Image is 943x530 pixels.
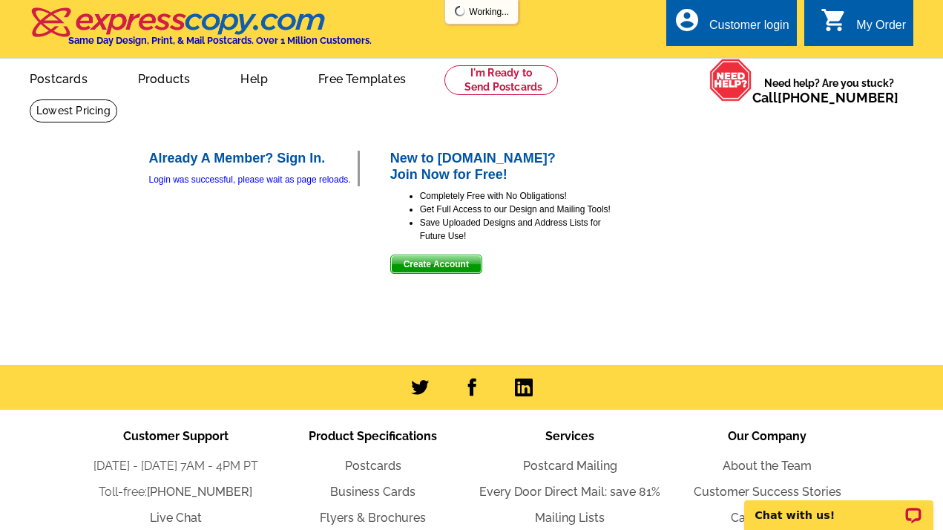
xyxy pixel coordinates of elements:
div: Login was successful, please wait as page reloads. [149,173,358,186]
a: Postcard Mailing [523,459,617,473]
img: loading... [454,5,466,17]
span: Create Account [391,255,482,273]
i: account_circle [674,7,700,33]
a: Case Studies [731,511,804,525]
a: Free Templates [295,60,430,95]
img: help [709,59,752,101]
a: Flyers & Brochures [320,511,426,525]
li: [DATE] - [DATE] 7AM - 4PM PT [77,457,275,475]
span: Customer Support [123,429,229,443]
a: Mailing Lists [535,511,605,525]
a: [PHONE_NUMBER] [147,485,252,499]
h2: New to [DOMAIN_NAME]? Join Now for Free! [390,151,613,183]
a: Same Day Design, Print, & Mail Postcards. Over 1 Million Customers. [30,18,372,46]
h2: Already A Member? Sign In. [149,151,358,167]
iframe: LiveChat chat widget [735,483,943,530]
span: Call [752,90,898,105]
span: Our Company [728,429,806,443]
a: Business Cards [330,485,415,499]
button: Create Account [390,255,482,274]
a: Products [114,60,214,95]
li: Save Uploaded Designs and Address Lists for Future Use! [420,216,613,243]
span: Services [545,429,594,443]
a: Postcards [6,60,111,95]
a: Live Chat [150,511,202,525]
h4: Same Day Design, Print, & Mail Postcards. Over 1 Million Customers. [68,35,372,46]
span: Product Specifications [309,429,437,443]
li: Completely Free with No Obligations! [420,189,613,203]
a: account_circle Customer login [674,16,789,35]
span: Need help? Are you stuck? [752,76,906,105]
a: Every Door Direct Mail: save 81% [479,485,660,499]
a: About the Team [723,459,812,473]
a: shopping_cart My Order [821,16,906,35]
a: Help [217,60,292,95]
a: [PHONE_NUMBER] [778,90,898,105]
a: Postcards [345,459,401,473]
li: Toll-free: [77,483,275,501]
div: Customer login [709,19,789,39]
a: Customer Success Stories [694,485,841,499]
div: My Order [856,19,906,39]
li: Get Full Access to our Design and Mailing Tools! [420,203,613,216]
i: shopping_cart [821,7,847,33]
